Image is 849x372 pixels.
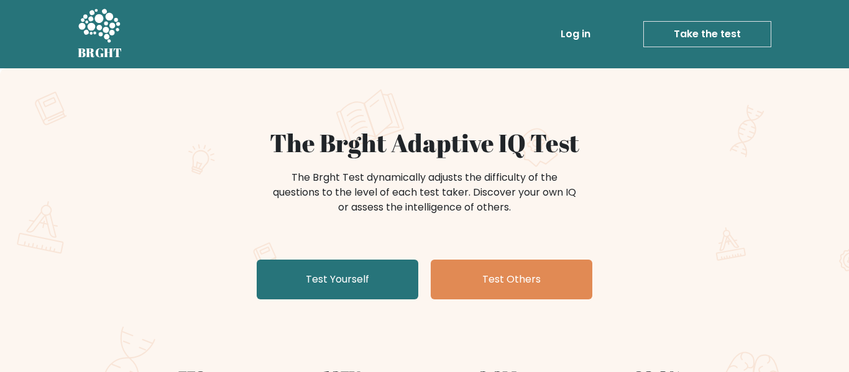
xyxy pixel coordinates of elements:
[121,128,728,158] h1: The Brght Adaptive IQ Test
[269,170,580,215] div: The Brght Test dynamically adjusts the difficulty of the questions to the level of each test take...
[431,260,592,299] a: Test Others
[556,22,595,47] a: Log in
[78,45,122,60] h5: BRGHT
[643,21,771,47] a: Take the test
[78,5,122,63] a: BRGHT
[257,260,418,299] a: Test Yourself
